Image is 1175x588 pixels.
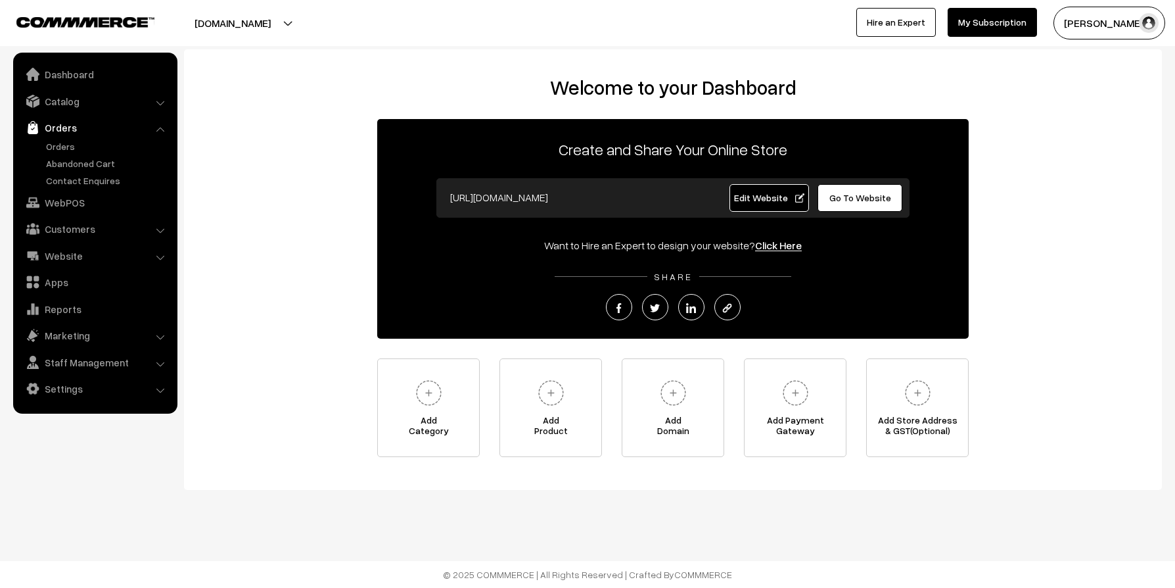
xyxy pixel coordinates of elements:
[16,351,173,374] a: Staff Management
[16,116,173,139] a: Orders
[734,192,804,203] span: Edit Website
[43,139,173,153] a: Orders
[377,237,969,253] div: Want to Hire an Expert to design your website?
[622,415,724,441] span: Add Domain
[745,415,846,441] span: Add Payment Gateway
[674,569,732,580] a: COMMMERCE
[867,415,968,441] span: Add Store Address & GST(Optional)
[16,89,173,113] a: Catalog
[16,270,173,294] a: Apps
[377,358,480,457] a: AddCategory
[655,375,691,411] img: plus.svg
[377,137,969,161] p: Create and Share Your Online Store
[856,8,936,37] a: Hire an Expert
[16,244,173,268] a: Website
[1053,7,1165,39] button: [PERSON_NAME]…
[829,192,891,203] span: Go To Website
[378,415,479,441] span: Add Category
[149,7,317,39] button: [DOMAIN_NAME]
[948,8,1037,37] a: My Subscription
[16,191,173,214] a: WebPOS
[1139,13,1159,33] img: user
[16,62,173,86] a: Dashboard
[500,415,601,441] span: Add Product
[43,157,173,170] a: Abandoned Cart
[777,375,814,411] img: plus.svg
[197,76,1149,99] h2: Welcome to your Dashboard
[900,375,936,411] img: plus.svg
[16,17,154,27] img: COMMMERCE
[411,375,447,411] img: plus.svg
[499,358,602,457] a: AddProduct
[16,377,173,401] a: Settings
[622,358,724,457] a: AddDomain
[647,271,699,282] span: SHARE
[744,358,846,457] a: Add PaymentGateway
[755,239,802,252] a: Click Here
[16,297,173,321] a: Reports
[16,217,173,241] a: Customers
[866,358,969,457] a: Add Store Address& GST(Optional)
[818,184,902,212] a: Go To Website
[43,174,173,187] a: Contact Enquires
[16,324,173,347] a: Marketing
[16,13,131,29] a: COMMMERCE
[729,184,810,212] a: Edit Website
[533,375,569,411] img: plus.svg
